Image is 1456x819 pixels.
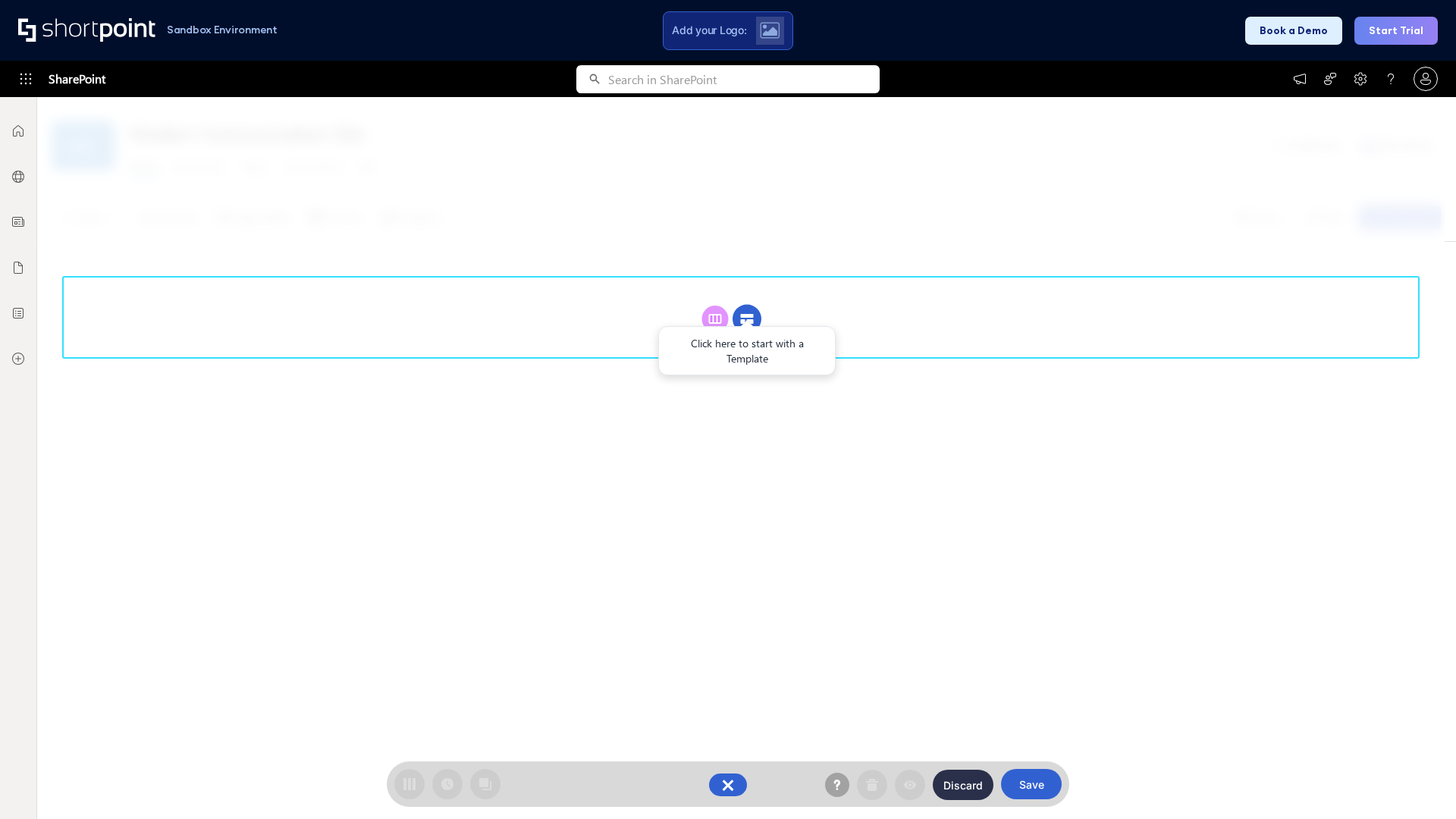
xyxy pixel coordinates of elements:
[760,22,780,39] img: Upload logo
[1001,769,1062,799] button: Save
[49,61,105,97] span: SharePoint
[1354,17,1438,45] button: Start Trial
[167,26,278,34] h1: Sandbox Environment
[608,65,880,93] input: Search in SharePoint
[672,24,746,37] span: Add your Logo:
[1245,17,1342,45] button: Book a Demo
[1380,746,1456,819] iframe: Chat Widget
[933,770,993,800] button: Discard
